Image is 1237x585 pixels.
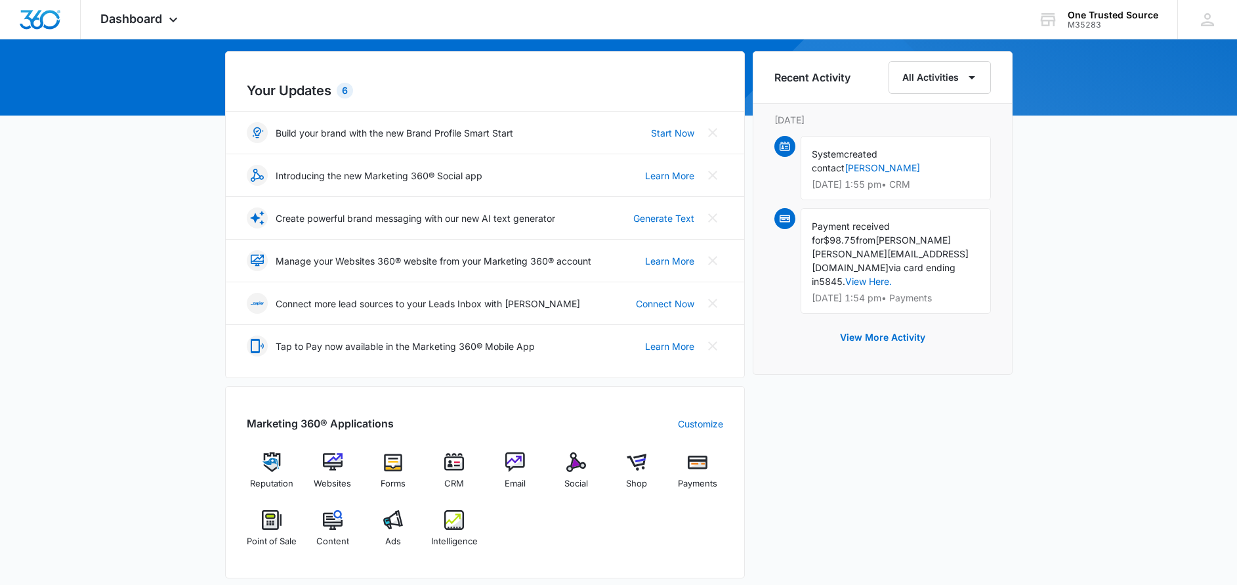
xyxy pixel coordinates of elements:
a: [PERSON_NAME] [845,162,920,173]
a: Ads [368,510,419,557]
p: [DATE] 1:54 pm • Payments [812,293,980,303]
span: from [856,234,875,246]
a: CRM [429,452,480,500]
span: Ads [385,535,401,548]
a: Email [490,452,541,500]
a: Point of Sale [247,510,297,557]
p: Manage your Websites 360® website from your Marketing 360® account [276,254,591,268]
p: Build your brand with the new Brand Profile Smart Start [276,126,513,140]
span: Social [564,477,588,490]
span: Payments [678,477,717,490]
span: Content [316,535,349,548]
a: Customize [678,417,723,431]
button: View More Activity [827,322,938,353]
p: Connect more lead sources to your Leads Inbox with [PERSON_NAME] [276,297,580,311]
p: [DATE] [774,113,991,127]
a: View Here. [845,276,892,287]
span: Forms [381,477,406,490]
p: [DATE] 1:55 pm • CRM [812,180,980,189]
div: 6 [337,83,353,98]
a: Social [551,452,601,500]
span: Shop [626,477,647,490]
p: Create powerful brand messaging with our new AI text generator [276,211,555,225]
div: account id [1068,20,1158,30]
span: Payment received for [812,221,890,246]
p: Introducing the new Marketing 360® Social app [276,169,482,183]
span: Websites [314,477,351,490]
button: Close [702,250,723,271]
a: Learn More [645,339,694,353]
button: Close [702,122,723,143]
h2: Marketing 360® Applications [247,416,394,431]
a: Payments [673,452,723,500]
span: Email [505,477,526,490]
button: Close [702,207,723,228]
div: account name [1068,10,1158,20]
span: created contact [812,148,877,173]
span: Reputation [250,477,293,490]
p: Tap to Pay now available in the Marketing 360® Mobile App [276,339,535,353]
a: Reputation [247,452,297,500]
a: Learn More [645,254,694,268]
a: Shop [612,452,662,500]
a: Start Now [651,126,694,140]
span: [PERSON_NAME] [875,234,951,246]
span: Dashboard [100,12,162,26]
a: Generate Text [633,211,694,225]
button: Close [702,293,723,314]
button: Close [702,336,723,357]
button: All Activities [889,61,991,94]
span: $98.75 [824,234,856,246]
span: CRM [444,477,464,490]
span: System [812,148,844,160]
span: Point of Sale [247,535,297,548]
a: Learn More [645,169,694,183]
a: Content [307,510,358,557]
h2: Your Updates [247,81,723,100]
button: Close [702,165,723,186]
span: 5845. [819,276,845,287]
span: [PERSON_NAME][EMAIL_ADDRESS][DOMAIN_NAME] [812,248,969,273]
a: Websites [307,452,358,500]
span: Intelligence [431,535,478,548]
a: Intelligence [429,510,480,557]
a: Connect Now [636,297,694,311]
a: Forms [368,452,419,500]
h6: Recent Activity [774,70,850,85]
